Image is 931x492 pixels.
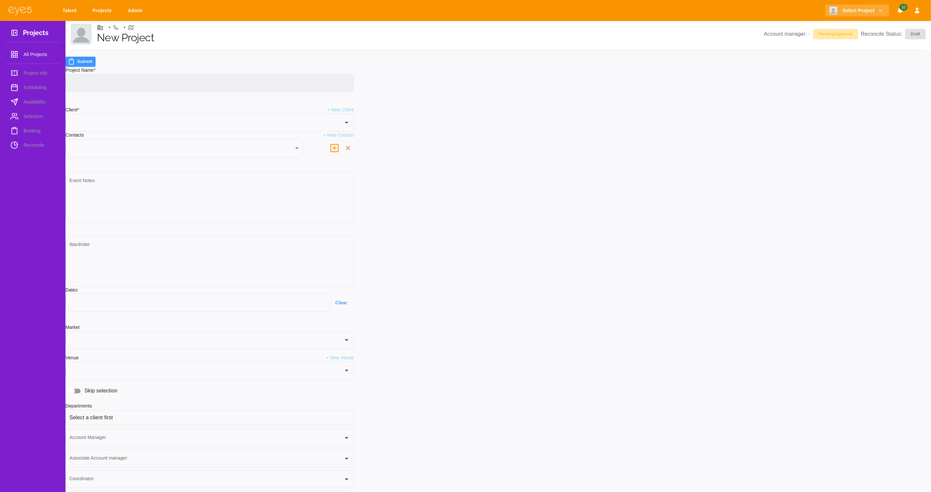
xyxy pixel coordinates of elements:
[123,5,149,17] a: Admin
[809,31,810,37] a: -
[342,142,354,154] button: delete
[24,50,55,58] span: All Projects
[323,132,354,139] p: + New Contact
[327,141,342,156] button: delete
[65,106,79,114] h6: Client*
[326,354,354,362] p: + New Venue
[23,29,48,39] h3: Projects
[8,6,32,15] img: eye5
[58,5,83,17] a: Talent
[65,410,354,426] div: Select a client first
[815,31,857,37] span: Pending Approval
[899,4,907,10] span: 10
[65,287,354,294] h6: Dates
[342,335,351,345] button: Open
[124,24,126,31] li: •
[342,454,351,463] button: Open
[861,29,926,39] p: Reconcile Status:
[342,366,351,375] button: Open
[894,5,906,17] button: Notifications
[342,433,351,443] button: Open
[327,106,354,114] p: + New Client
[109,24,111,31] li: •
[830,7,837,14] img: Client logo
[342,475,351,484] button: Open
[331,297,354,309] button: Clear
[65,57,96,67] button: Submit
[825,5,889,17] button: Select Project
[65,385,354,397] div: Skip selection
[97,31,764,44] h1: New Project
[5,48,60,61] a: All Projects
[342,118,351,127] button: Open
[65,132,84,139] h6: Contacts
[907,31,924,37] span: Draft
[65,403,354,410] h6: Departments
[65,354,79,362] h6: Venue
[764,30,810,38] p: Account manager:
[65,67,354,74] h6: Project Name*
[71,24,92,45] img: Client logo
[88,5,118,17] a: Projects
[65,324,354,331] h6: Market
